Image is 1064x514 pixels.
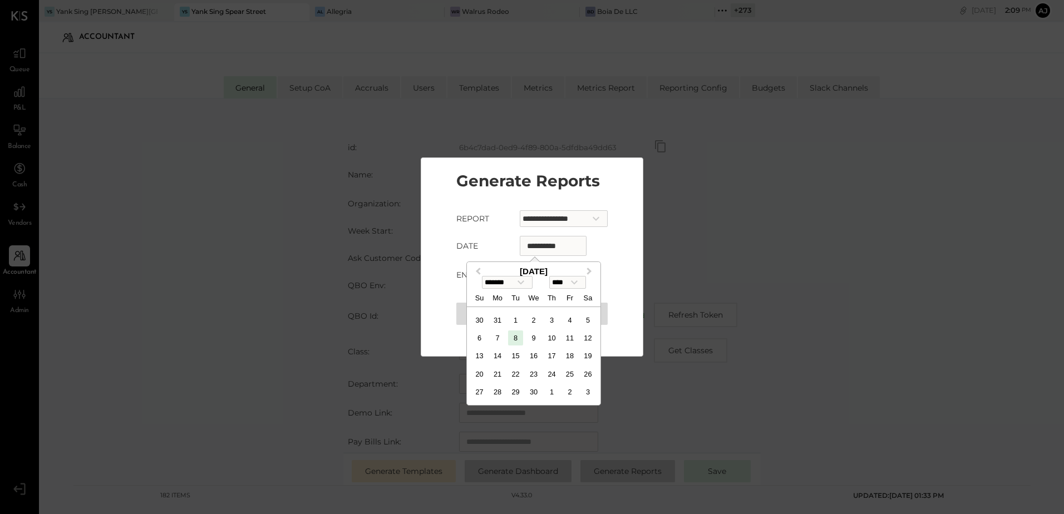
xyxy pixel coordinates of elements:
[562,367,577,382] div: Choose Friday, September 25th, 2020
[526,367,541,382] div: Choose Wednesday, September 23rd, 2020
[490,367,505,382] div: Choose Monday, September 21st, 2020
[526,348,541,363] div: Choose Wednesday, September 16th, 2020
[580,330,595,345] div: Choose Saturday, September 12th, 2020
[580,313,595,328] div: Choose Saturday, September 5th, 2020
[580,290,595,305] div: Saturday
[508,290,523,305] div: Tuesday
[468,263,486,281] button: Previous Month
[466,261,601,406] div: Choose Date
[456,213,504,224] label: Report
[580,367,595,382] div: Choose Saturday, September 26th, 2020
[490,330,505,345] div: Choose Monday, September 7th, 2020
[544,313,559,328] div: Choose Thursday, September 3rd, 2020
[432,334,632,345] button: Cancel
[508,330,523,345] div: Choose Tuesday, September 8th, 2020
[472,367,487,382] div: Choose Sunday, September 20th, 2020
[490,384,505,399] div: Choose Monday, September 28th, 2020
[544,330,559,345] div: Choose Thursday, September 10th, 2020
[472,330,487,345] div: Choose Sunday, September 6th, 2020
[456,240,504,251] label: Date
[544,367,559,382] div: Choose Thursday, September 24th, 2020
[508,384,523,399] div: Choose Tuesday, September 29th, 2020
[526,384,541,399] div: Choose Wednesday, September 30th, 2020
[472,348,487,363] div: Choose Sunday, September 13th, 2020
[580,348,595,363] div: Choose Saturday, September 19th, 2020
[472,313,487,328] div: Choose Sunday, August 30th, 2020
[562,330,577,345] div: Choose Friday, September 11th, 2020
[508,313,523,328] div: Choose Tuesday, September 1st, 2020
[467,266,600,276] div: [DATE]
[472,384,487,399] div: Choose Sunday, September 27th, 2020
[562,313,577,328] div: Choose Friday, September 4th, 2020
[508,348,523,363] div: Choose Tuesday, September 15th, 2020
[562,384,577,399] div: Choose Friday, October 2nd, 2020
[456,169,608,192] h3: Generate Reports
[508,367,523,382] div: Choose Tuesday, September 22nd, 2020
[526,330,541,345] div: Choose Wednesday, September 9th, 2020
[582,263,599,281] button: Next Month
[544,384,559,399] div: Choose Thursday, October 1st, 2020
[526,313,541,328] div: Choose Wednesday, September 2nd, 2020
[580,384,595,399] div: Choose Saturday, October 3rd, 2020
[562,348,577,363] div: Choose Friday, September 18th, 2020
[472,290,487,305] div: Sunday
[544,348,559,363] div: Choose Thursday, September 17th, 2020
[526,290,541,305] div: Wednesday
[490,313,505,328] div: Choose Monday, August 31st, 2020
[544,290,559,305] div: Thursday
[562,290,577,305] div: Friday
[456,303,608,325] button: Generate Reports
[456,269,504,280] label: End Date
[470,311,597,401] div: Month September, 2020
[490,348,505,363] div: Choose Monday, September 14th, 2020
[490,290,505,305] div: Monday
